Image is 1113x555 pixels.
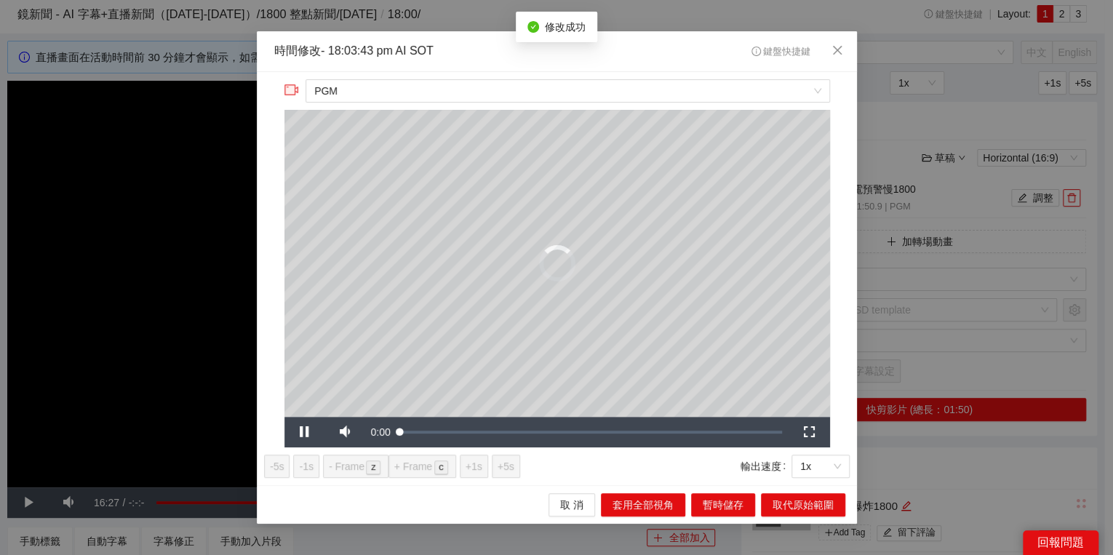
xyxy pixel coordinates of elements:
span: 0:00 [370,426,390,438]
div: 回報問題 [1023,530,1098,555]
button: 取 消 [548,493,595,516]
span: check-circle [527,21,539,33]
span: 暫時儲存 [703,497,743,513]
button: Pause [284,417,324,447]
button: 套用全部視角 [601,493,685,516]
div: 時間修改 - 18:03:43 pm AI SOT [274,43,434,60]
label: 輸出速度 [741,455,791,478]
button: + Framec [388,455,455,478]
span: 修改成功 [545,21,586,33]
button: 取代原始範圍 [761,493,845,516]
button: Mute [324,417,365,447]
button: Close [818,31,857,71]
button: Fullscreen [789,417,829,447]
span: video-camera [284,83,298,97]
div: Video Player [284,110,829,417]
button: 暫時儲存 [691,493,755,516]
span: 1x [800,455,841,477]
span: 取 消 [560,497,583,513]
span: 鍵盤快捷鍵 [751,47,810,57]
span: close [831,44,843,56]
span: 套用全部視角 [613,497,674,513]
span: PGM [314,80,821,102]
button: +1s [459,455,487,478]
button: +5s [491,455,519,478]
button: -5s [264,455,290,478]
button: -1s [293,455,319,478]
div: Progress Bar [399,431,781,434]
span: info-circle [751,47,760,56]
span: 取代原始範圍 [773,497,834,513]
button: - Framez [322,455,388,478]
